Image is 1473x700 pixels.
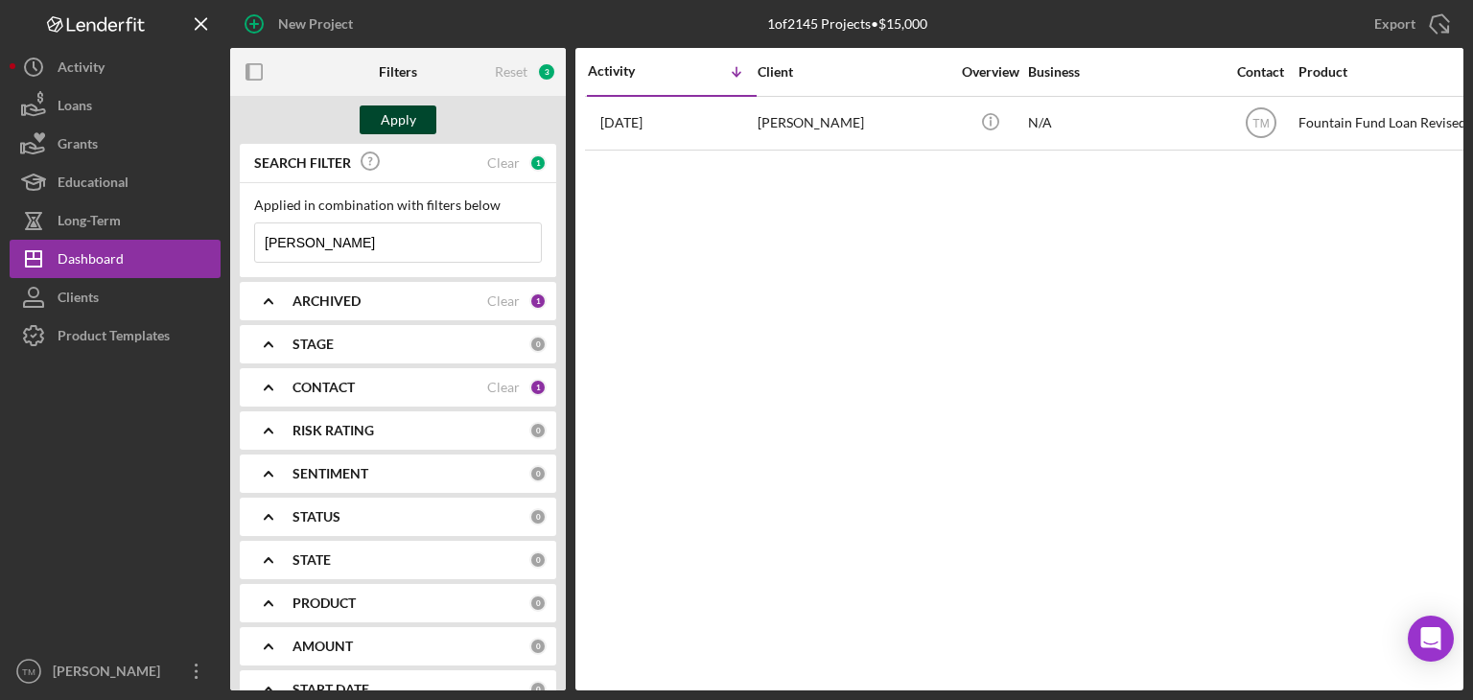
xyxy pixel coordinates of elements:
div: Client [758,64,949,80]
div: Reset [495,64,527,80]
button: Apply [360,105,436,134]
div: 3 [537,62,556,82]
b: START DATE [292,682,369,697]
div: 0 [529,508,547,525]
div: 0 [529,336,547,353]
button: Long-Term [10,201,221,240]
div: 1 [529,154,547,172]
div: 0 [529,595,547,612]
b: CONTACT [292,380,355,395]
div: 1 [529,379,547,396]
div: Contact [1225,64,1297,80]
div: Overview [954,64,1026,80]
div: Export [1374,5,1415,43]
div: Product Templates [58,316,170,360]
div: Applied in combination with filters below [254,198,542,213]
button: Dashboard [10,240,221,278]
text: TM [1252,117,1269,130]
div: 1 of 2145 Projects • $15,000 [767,16,927,32]
b: SEARCH FILTER [254,155,351,171]
time: 2025-07-06 17:48 [600,115,643,130]
div: 0 [529,638,547,655]
div: 0 [529,681,547,698]
div: 0 [529,465,547,482]
div: Clear [487,155,520,171]
button: Grants [10,125,221,163]
button: Export [1355,5,1463,43]
button: New Project [230,5,372,43]
button: Activity [10,48,221,86]
b: STATUS [292,509,340,525]
div: 0 [529,551,547,569]
b: ARCHIVED [292,293,361,309]
b: SENTIMENT [292,466,368,481]
div: Activity [588,63,672,79]
div: [PERSON_NAME] [758,98,949,149]
div: [PERSON_NAME] [48,652,173,695]
b: STATE [292,552,331,568]
div: Activity [58,48,105,91]
button: Clients [10,278,221,316]
button: Loans [10,86,221,125]
div: Dashboard [58,240,124,283]
div: 0 [529,422,547,439]
b: RISK RATING [292,423,374,438]
b: STAGE [292,337,334,352]
b: AMOUNT [292,639,353,654]
button: TM[PERSON_NAME] [10,652,221,690]
div: Grants [58,125,98,168]
button: Educational [10,163,221,201]
div: Loans [58,86,92,129]
div: N/A [1028,98,1220,149]
text: TM [22,666,35,677]
div: Business [1028,64,1220,80]
div: Clear [487,293,520,309]
div: Educational [58,163,129,206]
div: Clear [487,380,520,395]
div: Long-Term [58,201,121,245]
div: Clients [58,278,99,321]
div: New Project [278,5,353,43]
div: Apply [381,105,416,134]
button: Product Templates [10,316,221,355]
div: Open Intercom Messenger [1408,616,1454,662]
b: Filters [379,64,417,80]
div: 1 [529,292,547,310]
b: PRODUCT [292,595,356,611]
